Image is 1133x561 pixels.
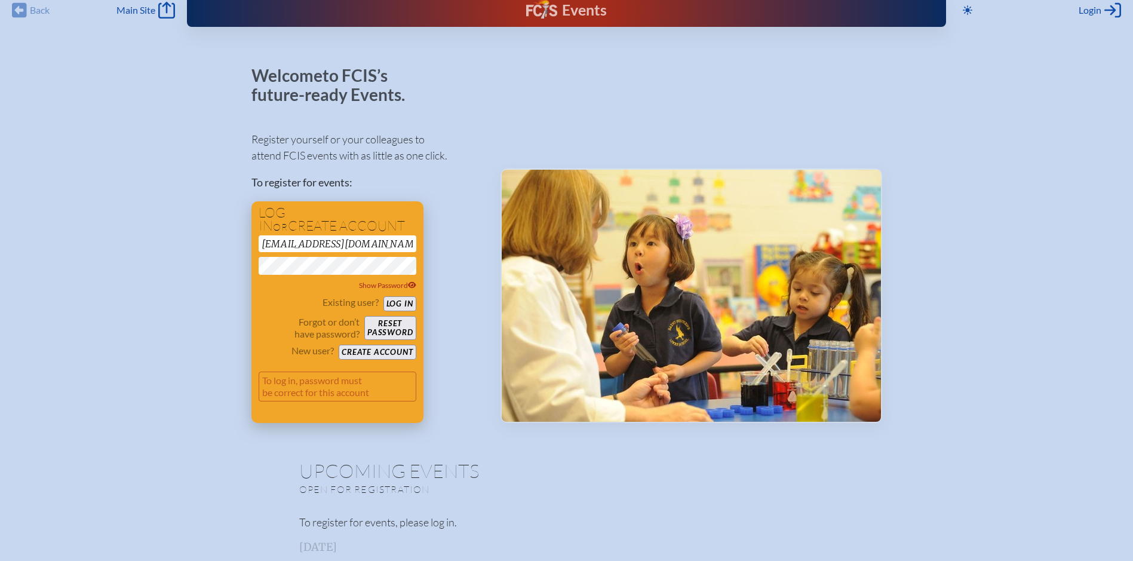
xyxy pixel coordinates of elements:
p: Forgot or don’t have password? [259,316,360,340]
h1: Upcoming Events [299,461,834,480]
button: Resetpassword [364,316,416,340]
p: Existing user? [323,296,379,308]
input: Email [259,235,416,252]
p: Register yourself or your colleagues to attend FCIS events with as little as one click. [251,131,481,164]
span: Login [1079,4,1101,16]
span: or [273,221,288,233]
span: Show Password [359,281,416,290]
button: Log in [383,296,416,311]
p: Open for registration [299,483,615,495]
p: New user? [291,345,334,357]
h3: [DATE] [299,541,834,553]
p: To log in, password must be correct for this account [259,372,416,401]
button: Create account [339,345,416,360]
span: Main Site [116,4,155,16]
a: Main Site [116,2,175,19]
img: Events [502,170,881,422]
p: Welcome to FCIS’s future-ready Events. [251,66,419,104]
h1: Log in create account [259,206,416,233]
p: To register for events: [251,174,481,191]
p: To register for events, please log in. [299,514,834,531]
